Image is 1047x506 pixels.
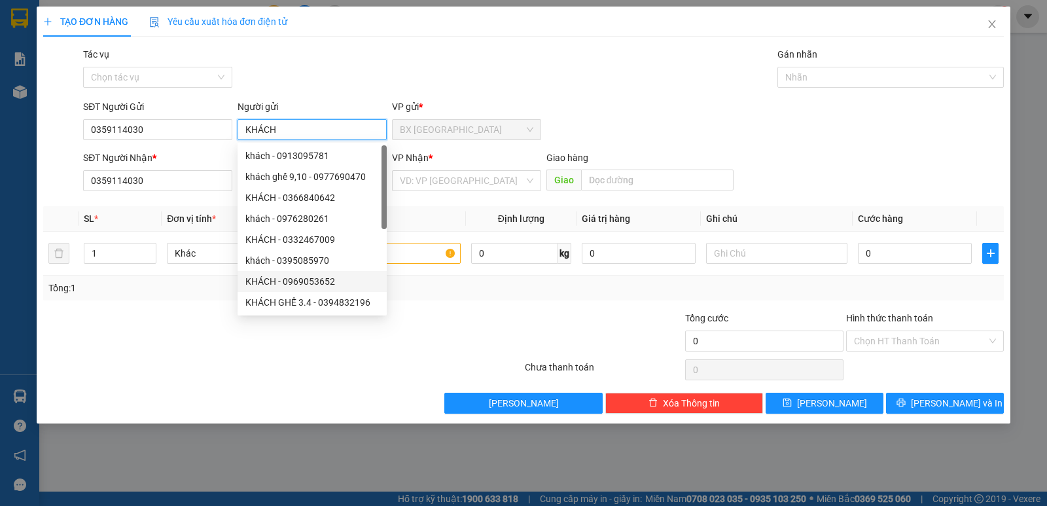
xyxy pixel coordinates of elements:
[558,243,571,264] span: kg
[238,229,387,250] div: KHÁCH - 0332467009
[706,243,847,264] input: Ghi Chú
[392,99,541,114] div: VP gửi
[153,27,266,43] div: Như Ý
[245,211,379,226] div: khách - 0976280261
[238,250,387,271] div: khách - 0395085970
[245,190,379,205] div: KHÁCH - 0366840642
[238,99,387,114] div: Người gửi
[777,49,817,60] label: Gán nhãn
[783,398,792,408] span: save
[546,153,588,163] span: Giao hàng
[983,248,998,259] span: plus
[43,16,128,27] span: TẠO ĐƠN HÀNG
[43,17,52,26] span: plus
[797,396,867,410] span: [PERSON_NAME]
[153,43,266,61] div: 0345459057
[238,208,387,229] div: khách - 0976280261
[83,49,109,60] label: Tác vụ
[974,7,1010,43] button: Close
[245,232,379,247] div: KHÁCH - 0332467009
[444,393,602,414] button: [PERSON_NAME]
[245,274,379,289] div: KHÁCH - 0969053652
[11,12,31,26] span: Gửi:
[582,213,630,224] span: Giá trị hàng
[245,253,379,268] div: khách - 0395085970
[605,393,763,414] button: deleteXóa Thông tin
[153,12,185,26] span: Nhận:
[149,17,160,27] img: icon
[766,393,883,414] button: save[PERSON_NAME]
[987,19,997,29] span: close
[896,398,906,408] span: printer
[886,393,1004,414] button: printer[PERSON_NAME] và In
[238,145,387,166] div: khách - 0913095781
[245,170,379,184] div: khách ghế 9,10 - 0977690470
[663,396,720,410] span: Xóa Thông tin
[10,84,146,100] div: 30.000
[153,11,266,27] div: An Sương
[319,243,461,264] input: VD: Bàn, Ghế
[911,396,1003,410] span: [PERSON_NAME] và In
[648,398,658,408] span: delete
[245,295,379,310] div: KHÁCH GHẾ 3.4 - 0394832196
[84,213,94,224] span: SL
[546,170,581,190] span: Giao
[392,153,429,163] span: VP Nhận
[238,187,387,208] div: KHÁCH - 0366840642
[685,313,728,323] span: Tổng cước
[167,213,216,224] span: Đơn vị tính
[581,170,734,190] input: Dọc đường
[858,213,903,224] span: Cước hàng
[982,243,999,264] button: plus
[846,313,933,323] label: Hình thức thanh toán
[523,360,684,383] div: Chưa thanh toán
[175,244,300,263] span: Khác
[11,58,144,77] div: 0985117689
[149,16,287,27] span: Yêu cầu xuất hóa đơn điện tử
[48,281,405,295] div: Tổng: 1
[498,213,544,224] span: Định lượng
[48,243,69,264] button: delete
[489,396,559,410] span: [PERSON_NAME]
[238,292,387,313] div: KHÁCH GHẾ 3.4 - 0394832196
[701,206,853,232] th: Ghi chú
[238,271,387,292] div: KHÁCH - 0969053652
[11,11,144,43] div: BX [GEOGRAPHIC_DATA]
[245,149,379,163] div: khách - 0913095781
[10,86,30,99] span: CR :
[400,120,533,139] span: BX Tân Châu
[83,151,232,165] div: SĐT Người Nhận
[83,99,232,114] div: SĐT Người Gửi
[11,43,144,58] div: PHƯỢNG
[238,166,387,187] div: khách ghế 9,10 - 0977690470
[582,243,696,264] input: 0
